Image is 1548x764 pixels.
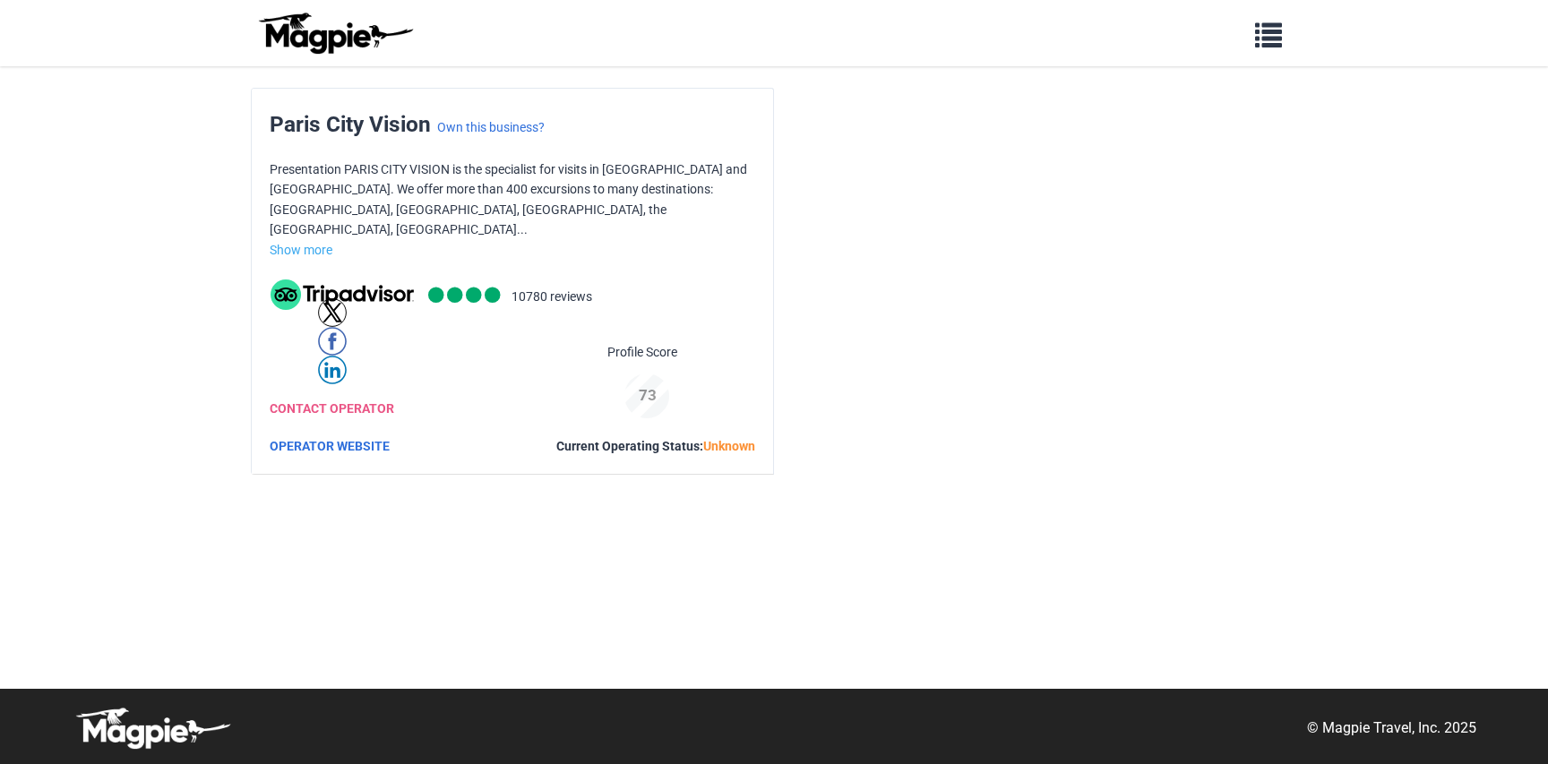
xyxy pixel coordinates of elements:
p: © Magpie Travel, Inc. 2025 [1307,717,1476,740]
a: Facebook [318,327,347,356]
span: Profile Score [607,342,677,362]
p: Presentation PARIS CITY VISION is the specialist for visits in [GEOGRAPHIC_DATA] and [GEOGRAPHIC_... [270,159,755,240]
img: Twitter icon [318,298,347,327]
div: 73 [617,383,678,408]
a: Show more [270,243,332,257]
span: Paris City Vision [270,111,431,137]
li: 10780 reviews [512,287,592,310]
a: Twitter [318,298,347,327]
a: LinkedIn [318,356,347,384]
span: Unknown [703,439,755,453]
a: OPERATOR WEBSITE [270,439,390,453]
div: Current Operating Status: [556,436,755,456]
img: Facebook icon [318,327,347,356]
a: Own this business? [437,120,545,134]
a: CONTACT OPERATOR [270,401,394,416]
img: logo-white-d94fa1abed81b67a048b3d0f0ab5b955.png [72,707,233,750]
img: tripadvisor_background-ebb97188f8c6c657a79ad20e0caa6051.svg [271,279,414,310]
img: logo-ab69f6fb50320c5b225c76a69d11143b.png [254,12,416,55]
img: LinkedIn icon [318,356,347,384]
